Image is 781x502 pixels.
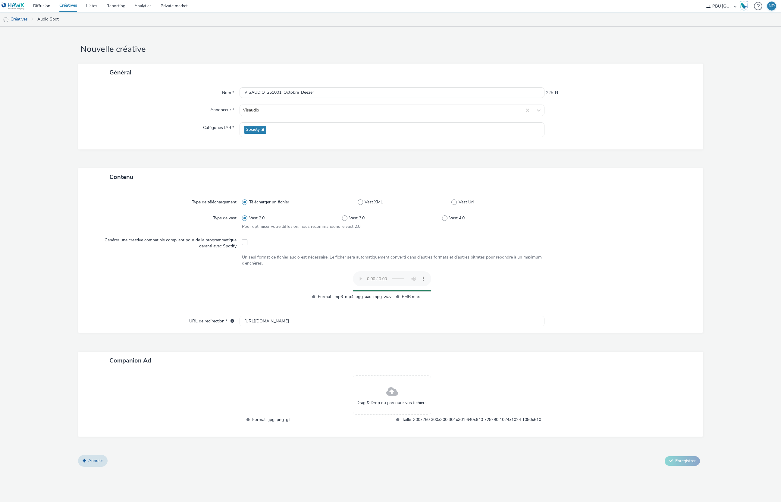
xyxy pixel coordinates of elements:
input: Nom [240,87,544,98]
div: L'URL de redirection sera utilisée comme URL de validation avec certains SSP et ce sera l'URL de ... [227,318,234,324]
span: Society [246,127,260,132]
span: Taille: 300x250 300x300 301x301 640x640 728x90 1024x1024 1080x610 [402,416,541,423]
div: Un seul format de fichier audio est nécessaire. Le ficher sera automatiquement converti dans d'au... [242,254,542,267]
label: Type de vast [211,213,239,221]
span: Vast 3.0 [349,215,365,221]
label: Annonceur * [208,105,237,113]
button: Enregistrer [665,456,700,466]
h1: Nouvelle créative [78,44,703,55]
a: Audio Spot [34,12,62,27]
div: ND [769,2,775,11]
span: Companion Ad [109,356,151,365]
label: Catégories IAB * [201,122,237,131]
span: 225 [546,90,553,96]
a: Hawk Academy [739,1,751,11]
span: Télécharger un fichier [249,199,289,205]
span: Pour optimiser votre diffusion, nous recommandons le vast 2.0 [242,224,360,229]
img: Hawk Academy [739,1,748,11]
a: Annuler [78,455,108,466]
input: url... [240,316,544,326]
span: Général [109,68,131,77]
span: Vast 2.0 [249,215,265,221]
span: Annuler [88,458,103,463]
label: URL de redirection * [187,316,237,324]
span: Vast Url [459,199,474,205]
span: Format: .jpg .png .gif [252,416,391,423]
span: Drag & Drop ou parcourir vos fichiers. [356,400,428,406]
span: 6MB max [402,293,475,300]
div: 255 caractères maximum [555,90,558,96]
label: Type de téléchargement [190,197,239,205]
span: Enregistrer [675,458,696,464]
label: Nom * [220,87,237,96]
img: undefined Logo [2,2,25,10]
span: Format: .mp3 .mp4 .ogg .aac .mpg .wav [318,293,391,300]
span: Contenu [109,173,133,181]
span: Vast 4.0 [449,215,465,221]
span: Vast XML [365,199,383,205]
img: audio [3,17,9,23]
label: Générer une creative compatible compliant pour de la programmatique garanti avec Spotify [89,235,239,249]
